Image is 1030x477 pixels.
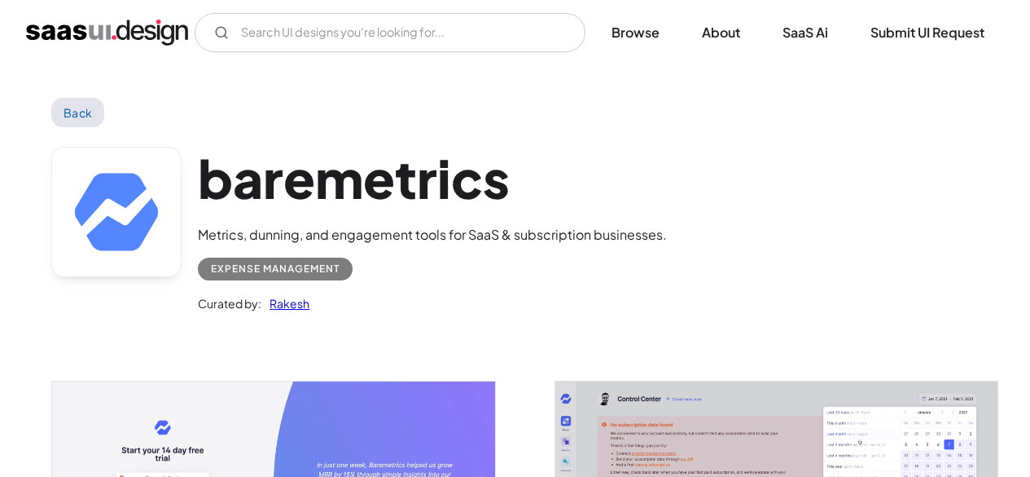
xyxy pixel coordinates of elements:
div: Curated by: [198,294,261,313]
input: Search UI designs you're looking for... [195,13,585,52]
div: Metrics, dunning, and engagement tools for SaaS & subscription businesses. [198,225,667,245]
a: About [682,15,760,51]
a: SaaS Ai [763,15,848,51]
a: Back [51,98,104,127]
a: Rakesh [261,294,309,313]
a: Browse [592,15,679,51]
div: Expense Management [211,259,340,279]
a: Submit UI Request [851,15,1004,51]
h1: baremetrics [198,147,667,210]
